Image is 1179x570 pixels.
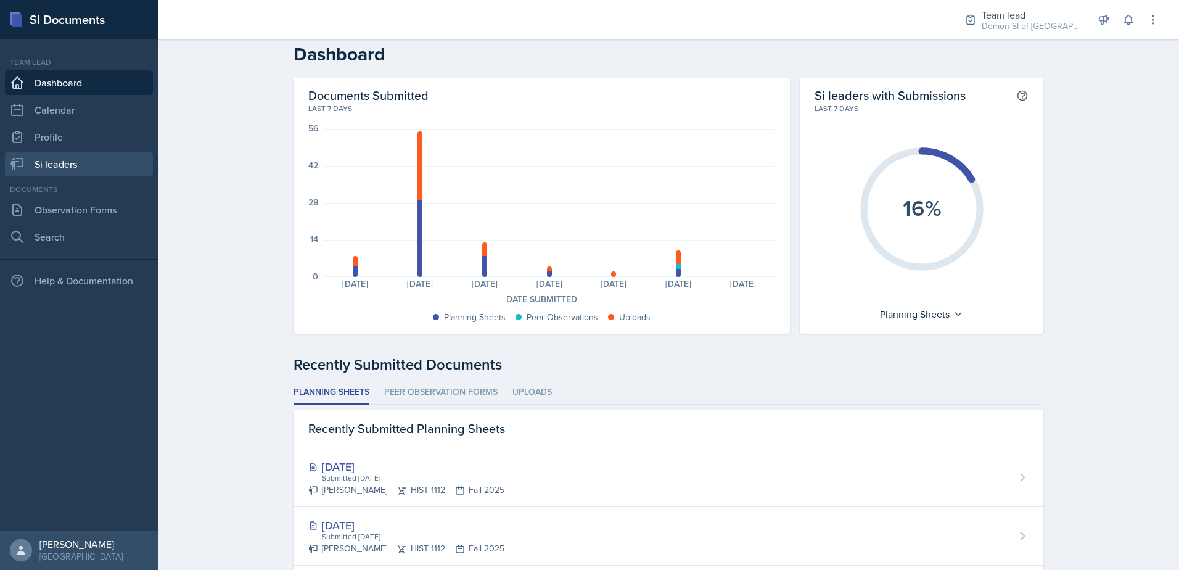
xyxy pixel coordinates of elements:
div: Team lead [982,7,1080,22]
div: Documents [5,184,153,195]
a: Profile [5,125,153,149]
div: [DATE] [308,517,504,534]
li: Peer Observation Forms [384,381,498,405]
div: 28 [308,198,318,207]
div: Planning Sheets [874,304,969,324]
div: [PERSON_NAME] HIST 1112 Fall 2025 [308,542,504,555]
div: [GEOGRAPHIC_DATA] [39,550,123,563]
a: Search [5,225,153,249]
text: 16% [902,192,941,224]
div: [DATE] [646,279,711,288]
div: Last 7 days [308,103,775,114]
div: Peer Observations [527,311,598,324]
div: Submitted [DATE] [321,531,504,542]
div: 0 [313,272,318,281]
h2: Dashboard [294,43,1043,65]
div: [DATE] [581,279,646,288]
div: [DATE] [388,279,453,288]
div: [DATE] [323,279,388,288]
div: Recently Submitted Planning Sheets [294,410,1043,448]
div: [DATE] [711,279,776,288]
li: Planning Sheets [294,381,369,405]
div: Demon SI of [GEOGRAPHIC_DATA] / Fall 2025 [982,20,1080,33]
div: Team lead [5,57,153,68]
div: Help & Documentation [5,268,153,293]
div: Submitted [DATE] [321,473,504,484]
a: [DATE] Submitted [DATE] [PERSON_NAME]HIST 1112Fall 2025 [294,448,1043,507]
a: [DATE] Submitted [DATE] [PERSON_NAME]HIST 1112Fall 2025 [294,507,1043,566]
h2: Documents Submitted [308,88,775,103]
div: [DATE] [453,279,517,288]
div: Recently Submitted Documents [294,353,1043,376]
a: Si leaders [5,152,153,176]
div: Planning Sheets [444,311,506,324]
div: [PERSON_NAME] [39,538,123,550]
a: Calendar [5,97,153,122]
div: Uploads [619,311,651,324]
li: Uploads [512,381,552,405]
div: 42 [308,161,318,170]
div: 14 [310,235,318,244]
h2: Si leaders with Submissions [815,88,966,103]
div: Date Submitted [308,293,775,306]
a: Observation Forms [5,197,153,222]
div: 56 [308,124,318,133]
div: [DATE] [517,279,581,288]
div: Last 7 days [815,103,1029,114]
div: [DATE] [308,458,504,475]
a: Dashboard [5,70,153,95]
div: [PERSON_NAME] HIST 1112 Fall 2025 [308,484,504,497]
